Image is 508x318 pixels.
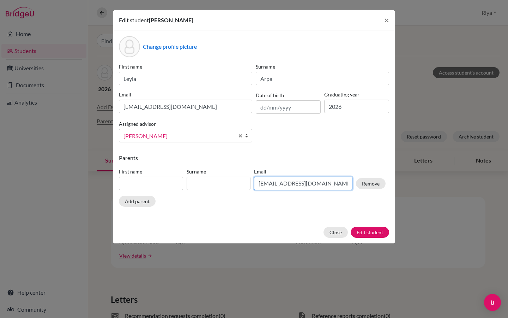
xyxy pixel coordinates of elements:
span: Edit student [119,17,149,23]
label: First name [119,168,183,175]
button: Add parent [119,196,156,207]
div: Profile picture [119,36,140,57]
button: Close [323,227,348,238]
label: Email [254,168,352,175]
label: Email [119,91,252,98]
label: Graduating year [324,91,389,98]
button: Close [379,10,395,30]
button: Remove [356,178,386,189]
span: × [384,15,389,25]
label: First name [119,63,252,70]
input: dd/mm/yyyy [256,100,321,114]
label: Assigned advisor [119,120,156,128]
span: [PERSON_NAME] [123,131,234,141]
label: Date of birth [256,92,284,99]
span: [PERSON_NAME] [149,17,193,23]
div: Open Intercom Messenger [484,294,501,311]
p: Parents [119,154,389,162]
label: Surname [187,168,251,175]
label: Surname [256,63,389,70]
button: Edit student [351,227,389,238]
